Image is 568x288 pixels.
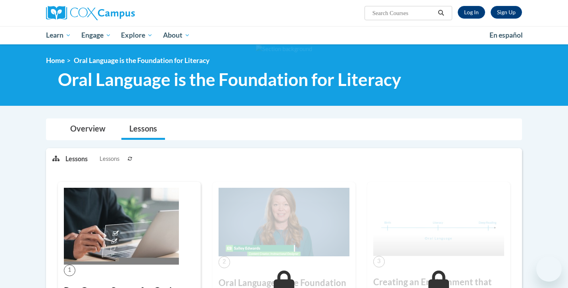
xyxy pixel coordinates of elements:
span: 3 [373,256,385,267]
span: 2 [219,256,230,268]
span: Engage [81,31,111,40]
a: Register [491,6,522,19]
a: Home [46,56,65,65]
a: Explore [116,26,158,44]
span: Oral Language is the Foundation for Literacy [74,56,209,65]
a: En español [484,27,528,44]
div: Main menu [34,26,534,44]
span: Oral Language is the Foundation for Literacy [58,69,401,90]
a: About [158,26,195,44]
img: Cox Campus [46,6,135,20]
button: Search [435,8,447,18]
span: About [163,31,190,40]
a: Learn [41,26,76,44]
img: Course Image [219,188,349,257]
input: Search Courses [372,8,435,18]
a: Lessons [121,119,165,140]
a: Log In [458,6,485,19]
img: Course Image [64,188,179,265]
span: Learn [46,31,71,40]
img: Section background [256,45,312,53]
span: En español [489,31,523,39]
img: Course Image [373,188,504,256]
a: Cox Campus [46,6,197,20]
p: Lessons [65,154,88,163]
iframe: Button to launch messaging window [536,256,562,282]
span: 1 [64,265,75,276]
a: Engage [76,26,116,44]
a: Overview [62,119,113,140]
span: Lessons [100,154,119,163]
span: Explore [121,31,153,40]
